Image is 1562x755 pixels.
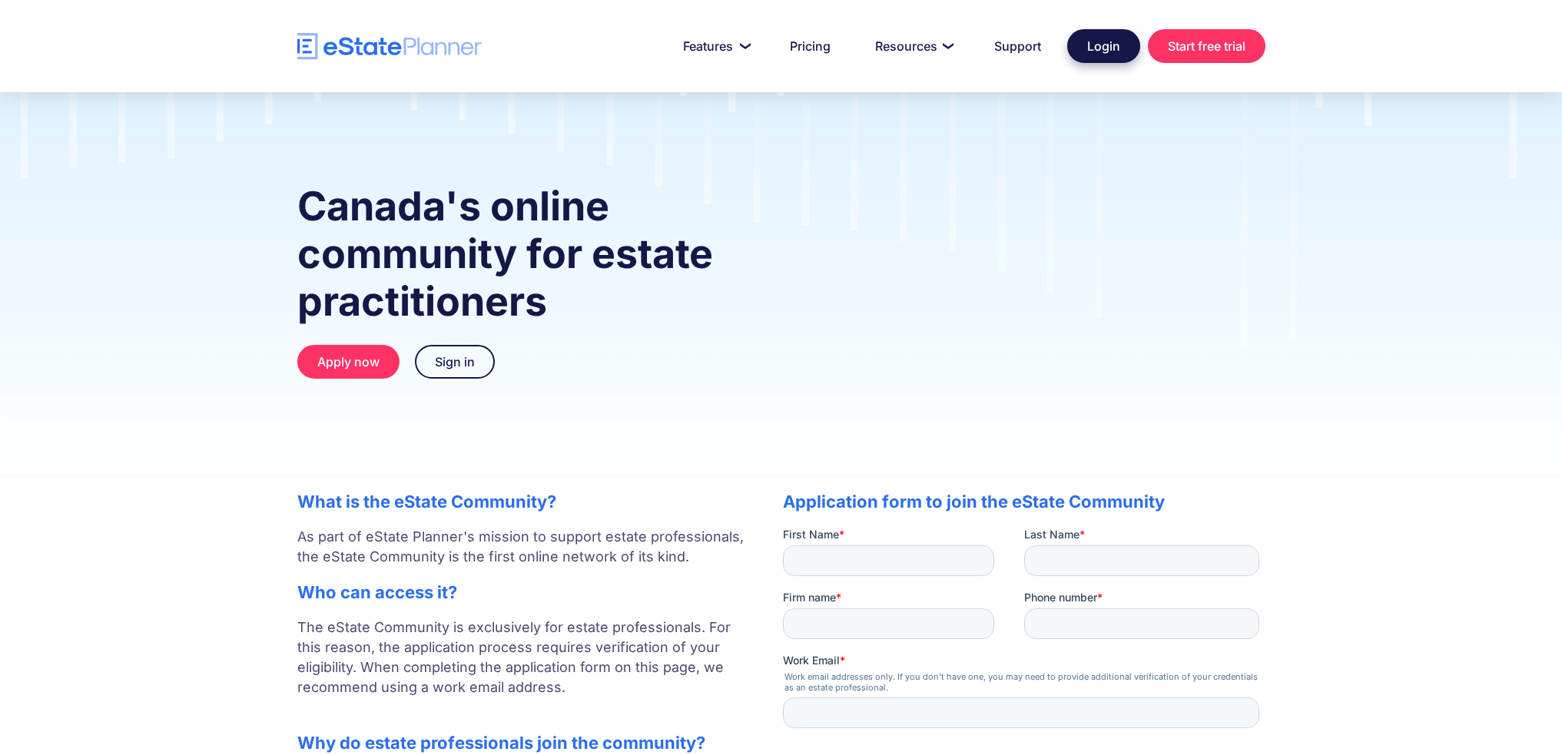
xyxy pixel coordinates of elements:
a: Features [665,31,764,61]
a: Resources [857,31,968,61]
a: Sign in [415,345,495,379]
p: As part of eState Planner's mission to support estate professionals, the eState Community is the ... [297,527,752,567]
h2: What is the eState Community? [297,492,752,512]
a: Start free trial [1148,29,1265,63]
a: Pricing [771,31,849,61]
a: Support [976,31,1060,61]
a: Login [1067,29,1140,63]
a: home [297,33,482,60]
p: The eState Community is exclusively for estate professionals. For this reason, the application pr... [297,618,752,717]
h2: Application form to join the eState Community [783,492,1265,512]
h2: Why do estate professionals join the community? [297,733,752,753]
h2: Who can access it? [297,582,752,602]
strong: Canada's online community for estate practitioners [297,182,713,326]
a: Apply now [297,345,400,379]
